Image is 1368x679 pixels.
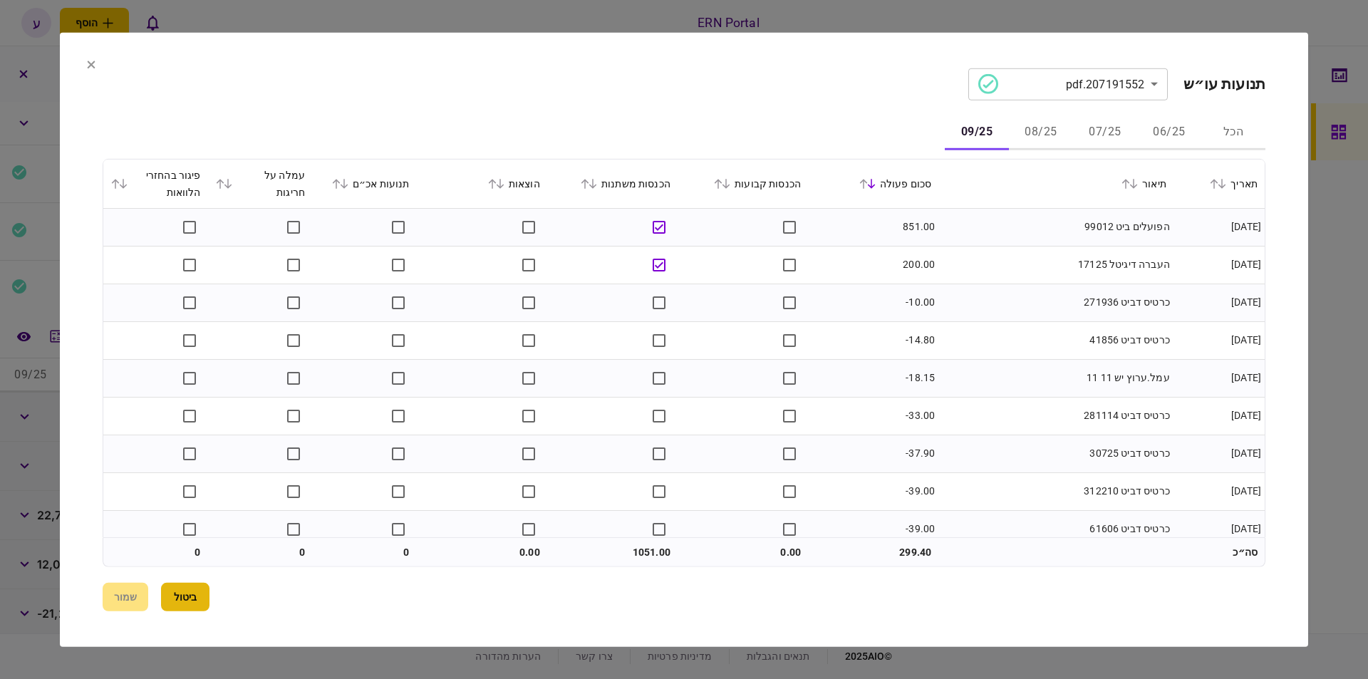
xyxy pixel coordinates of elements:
[1073,115,1137,150] button: 07/25
[1173,435,1265,472] td: [DATE]
[808,246,938,284] td: 200.00
[938,435,1173,472] td: כרטיס דביט 30725
[1183,75,1265,93] h2: תנועות עו״ש
[103,538,208,566] td: 0
[1137,115,1201,150] button: 06/25
[1009,115,1073,150] button: 08/25
[1173,397,1265,435] td: [DATE]
[815,175,931,192] div: סכום פעולה
[808,359,938,397] td: -18.15
[938,359,1173,397] td: עמל.ערוץ יש 11 11
[808,397,938,435] td: -33.00
[945,175,1166,192] div: תיאור
[215,166,306,200] div: עמלה על חריגות
[1201,115,1265,150] button: הכל
[938,510,1173,548] td: כרטיס דביט 61606
[312,538,417,566] td: 0
[938,208,1173,246] td: הפועלים ביט 99012
[1173,246,1265,284] td: [DATE]
[1181,175,1258,192] div: תאריך
[554,175,670,192] div: הכנסות משתנות
[938,246,1173,284] td: העברה דיגיטל 17125
[808,538,938,566] td: 299.40
[208,538,313,566] td: 0
[1173,538,1265,566] td: סה״כ
[938,472,1173,510] td: כרטיס דביט 312210
[1173,472,1265,510] td: [DATE]
[945,115,1009,150] button: 09/25
[808,472,938,510] td: -39.00
[1173,510,1265,548] td: [DATE]
[319,175,410,192] div: תנועות אכ״ם
[938,321,1173,359] td: כרטיס דביט 41856
[808,435,938,472] td: -37.90
[1173,359,1265,397] td: [DATE]
[938,397,1173,435] td: כרטיס דביט 281114
[808,208,938,246] td: 851.00
[424,175,540,192] div: הוצאות
[808,510,938,548] td: -39.00
[978,74,1145,94] div: 207191552.pdf
[1173,284,1265,321] td: [DATE]
[938,284,1173,321] td: כרטיס דביט 271936
[678,538,808,566] td: 0.00
[685,175,801,192] div: הכנסות קבועות
[110,166,201,200] div: פיגור בהחזרי הלוואות
[417,538,547,566] td: 0.00
[1173,321,1265,359] td: [DATE]
[547,538,678,566] td: 1051.00
[1173,208,1265,246] td: [DATE]
[161,583,209,611] button: ביטול
[808,284,938,321] td: -10.00
[808,321,938,359] td: -14.80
